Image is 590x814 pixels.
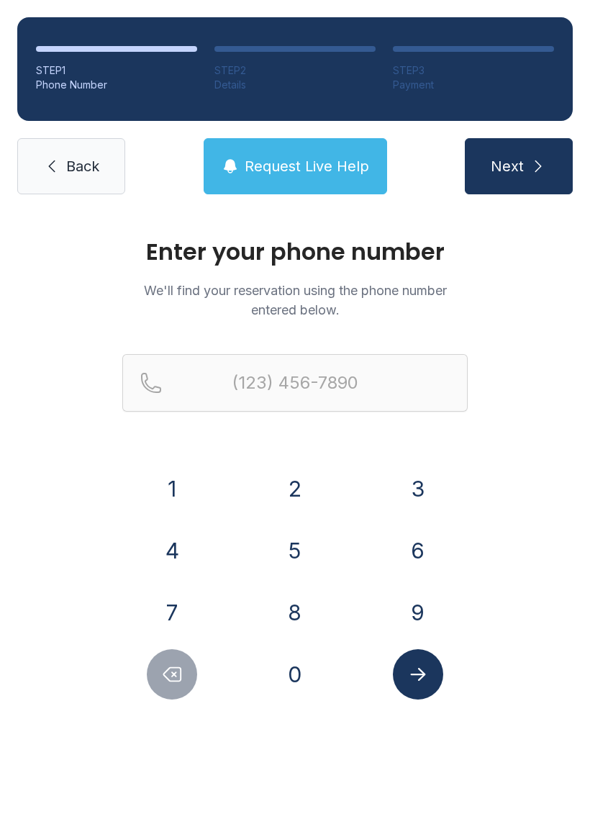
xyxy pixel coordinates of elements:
[214,78,376,92] div: Details
[270,525,320,576] button: 5
[36,78,197,92] div: Phone Number
[36,63,197,78] div: STEP 1
[393,587,443,638] button: 9
[270,587,320,638] button: 8
[214,63,376,78] div: STEP 2
[393,649,443,700] button: Submit lookup form
[393,525,443,576] button: 6
[270,649,320,700] button: 0
[245,156,369,176] span: Request Live Help
[393,463,443,514] button: 3
[122,281,468,320] p: We'll find your reservation using the phone number entered below.
[393,78,554,92] div: Payment
[147,587,197,638] button: 7
[122,240,468,263] h1: Enter your phone number
[491,156,524,176] span: Next
[66,156,99,176] span: Back
[122,354,468,412] input: Reservation phone number
[147,463,197,514] button: 1
[147,649,197,700] button: Delete number
[147,525,197,576] button: 4
[393,63,554,78] div: STEP 3
[270,463,320,514] button: 2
